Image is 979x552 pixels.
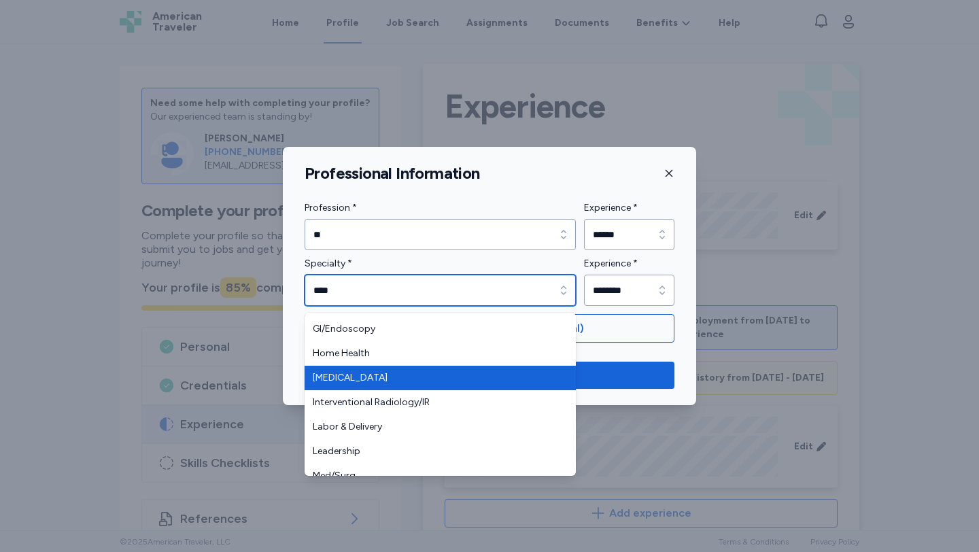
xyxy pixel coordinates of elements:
span: Labor & Delivery [313,420,551,434]
span: Med/Surg [313,469,551,483]
span: GI/Endoscopy [313,322,551,336]
span: Interventional Radiology/IR [313,396,551,409]
span: Leadership [313,445,551,458]
span: Home Health [313,347,551,360]
span: [MEDICAL_DATA] [313,371,551,385]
